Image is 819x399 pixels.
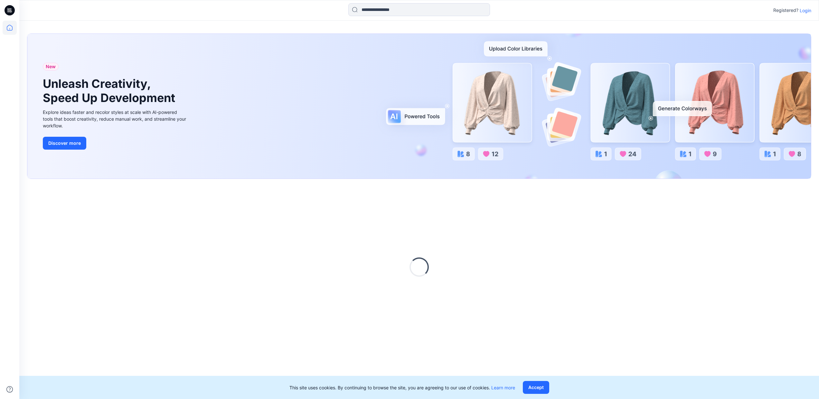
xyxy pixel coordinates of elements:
[43,109,188,129] div: Explore ideas faster and recolor styles at scale with AI-powered tools that boost creativity, red...
[800,7,811,14] p: Login
[773,6,798,14] p: Registered?
[43,77,178,105] h1: Unleash Creativity, Speed Up Development
[523,381,549,394] button: Accept
[46,63,56,70] span: New
[43,137,188,150] a: Discover more
[289,384,515,391] p: This site uses cookies. By continuing to browse the site, you are agreeing to our use of cookies.
[491,385,515,390] a: Learn more
[43,137,86,150] button: Discover more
